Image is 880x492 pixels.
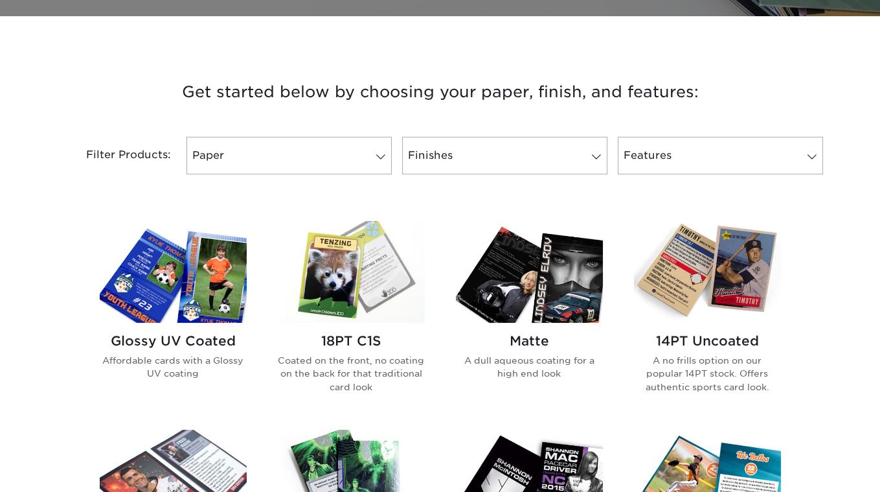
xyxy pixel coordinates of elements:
[634,221,781,414] a: 14PT Uncoated Trading Cards 14PT Uncoated A no frills option on our popular 14PT stock. Offers au...
[634,333,781,349] h2: 14PT Uncoated
[62,63,819,121] h3: Get started below by choosing your paper, finish, and features:
[278,221,425,414] a: 18PT C1S Trading Cards 18PT C1S Coated on the front, no coating on the back for that traditional ...
[100,333,247,349] h2: Glossy UV Coated
[634,221,781,323] img: 14PT Uncoated Trading Cards
[100,221,247,323] img: Glossy UV Coated Trading Cards
[100,354,247,381] p: Affordable cards with a Glossy UV coating
[618,137,823,174] a: Features
[456,333,603,349] h2: Matte
[52,137,181,174] div: Filter Products:
[278,333,425,349] h2: 18PT C1S
[634,354,781,393] p: A no frills option on our popular 14PT stock. Offers authentic sports card look.
[100,221,247,414] a: Glossy UV Coated Trading Cards Glossy UV Coated Affordable cards with a Glossy UV coating
[456,221,603,414] a: Matte Trading Cards Matte A dull aqueous coating for a high end look
[402,137,607,174] a: Finishes
[186,137,392,174] a: Paper
[456,221,603,323] img: Matte Trading Cards
[278,354,425,393] p: Coated on the front, no coating on the back for that traditional card look
[456,354,603,381] p: A dull aqueous coating for a high end look
[278,221,425,323] img: 18PT C1S Trading Cards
